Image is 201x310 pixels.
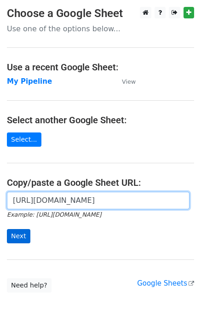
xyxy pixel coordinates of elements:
iframe: Chat Widget [155,266,201,310]
input: Next [7,229,30,243]
a: Select... [7,132,41,147]
h3: Choose a Google Sheet [7,7,194,20]
h4: Select another Google Sheet: [7,115,194,126]
h4: Use a recent Google Sheet: [7,62,194,73]
small: Example: [URL][DOMAIN_NAME] [7,211,101,218]
a: View [113,77,136,86]
small: View [122,78,136,85]
a: My Pipeline [7,77,52,86]
a: Google Sheets [137,279,194,287]
p: Use one of the options below... [7,24,194,34]
a: Need help? [7,278,52,293]
div: Widget de chat [155,266,201,310]
h4: Copy/paste a Google Sheet URL: [7,177,194,188]
input: Paste your Google Sheet URL here [7,192,190,209]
